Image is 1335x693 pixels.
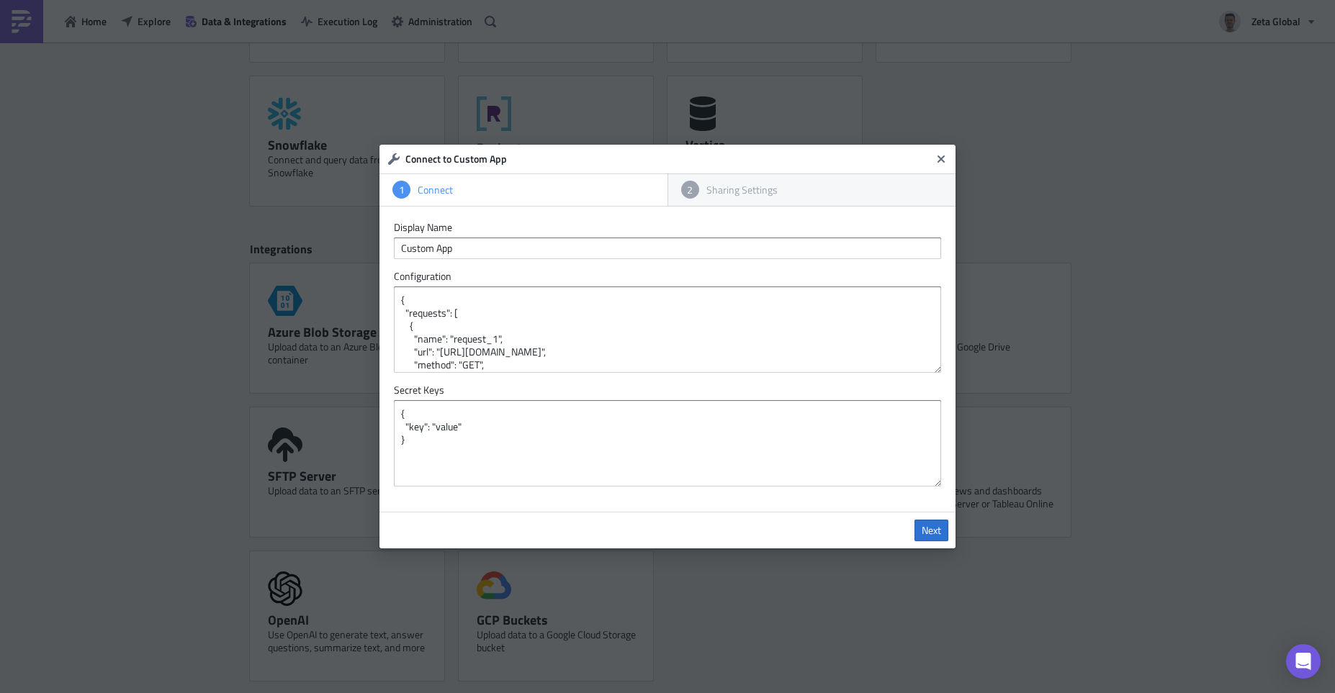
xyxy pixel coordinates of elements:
[922,524,941,537] span: Next
[394,221,941,234] label: Display Name
[1286,644,1321,679] div: Open Intercom Messenger
[699,184,943,196] div: Sharing Settings
[394,286,941,373] textarea: { "requests": [ { "name": "request_1", "url": "[URL][DOMAIN_NAME]", "method": "GET", "headers": {...
[681,181,699,199] div: 2
[394,384,941,397] label: Secret Keys
[410,184,655,196] div: Connect
[394,400,941,486] textarea: { "key": "value" }
[394,237,941,259] input: Give it a name
[394,270,941,283] label: Configuration
[914,520,948,541] a: Next
[930,148,952,170] button: Close
[405,153,931,166] h6: Connect to Custom App
[392,181,410,199] div: 1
